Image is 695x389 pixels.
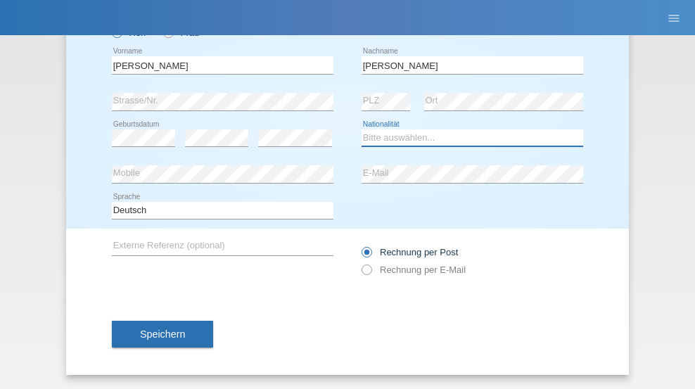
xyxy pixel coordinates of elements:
[667,11,681,25] i: menu
[362,247,371,264] input: Rechnung per Post
[362,264,371,282] input: Rechnung per E-Mail
[112,321,213,347] button: Speichern
[140,329,185,340] span: Speichern
[362,247,458,257] label: Rechnung per Post
[362,264,466,275] label: Rechnung per E-Mail
[660,13,688,22] a: menu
